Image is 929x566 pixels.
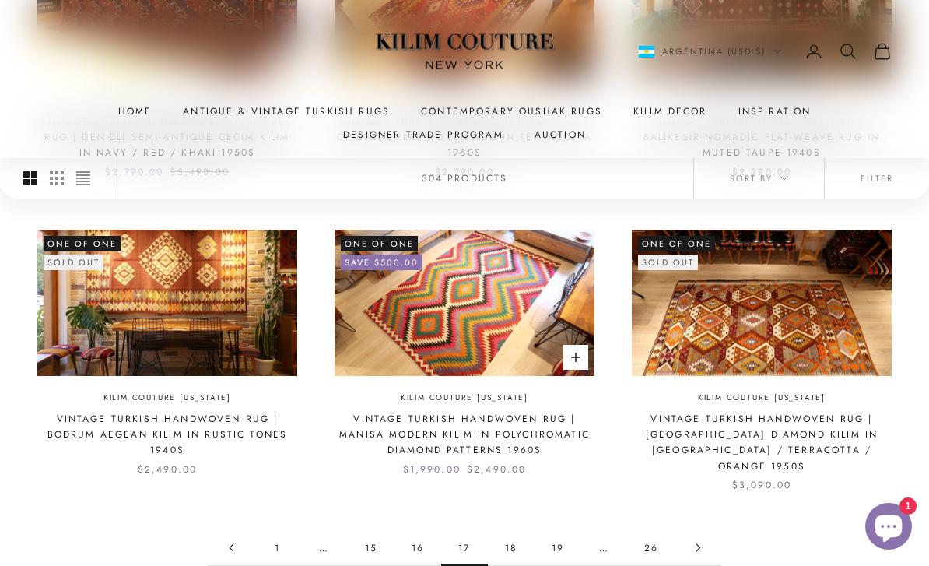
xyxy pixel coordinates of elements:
img: Vintage Turkish Wall Hanging Tapestry Kilim in Rustic Earth Tones by Kilim Couture New York [37,230,297,376]
a: Vintage Turkish Handwoven Rug | Manisa Modern Kilim in Polychromatic Diamond Patterns 1960s [335,411,594,459]
a: Antique & Vintage Turkish Rugs [183,104,390,119]
a: Go to page 19 [535,530,581,565]
compare-at-price: $2,490.00 [467,462,526,477]
a: Go to page 18 [675,530,721,565]
sold-out-badge: Sold out [638,255,698,270]
a: Kilim Couture [US_STATE] [103,392,231,405]
a: Designer Trade Program [343,127,503,142]
a: Go to page 16 [394,530,441,565]
a: Go to page 15 [348,530,394,565]
button: Switch to compact product images [76,157,90,199]
span: One of One [44,236,121,251]
a: Go to page 18 [488,530,535,565]
a: Go to page 1 [254,530,301,565]
span: … [581,530,628,565]
span: One of One [638,236,715,251]
sold-out-badge: Sold out [44,255,103,270]
span: Sort by [730,171,788,185]
a: Vintage Turkish Handwoven Rug | Bodrum Aegean Kilim in Rustic Tones 1940s [37,411,297,459]
button: Sort by [694,157,824,199]
nav: Primary navigation [37,104,892,143]
a: Contemporary Oushak Rugs [421,104,602,119]
a: Vintage Turkish Handwoven Rug | [GEOGRAPHIC_DATA] Diamond Kilim in [GEOGRAPHIC_DATA] / Terracotta... [632,411,892,475]
summary: Kilim Decor [633,104,707,119]
img: Logo of Kilim Couture New York [367,15,562,89]
button: Switch to smaller product images [50,157,64,199]
sale-price: $3,090.00 [732,477,791,493]
img: vintage mid-century large area wool kilim rug in pastel earth tones and lozenge patterns [632,230,892,376]
button: Filter [825,157,929,199]
span: Argentina (USD $) [662,44,766,58]
on-sale-badge: Save $500.00 [341,255,422,270]
nav: Pagination navigation [208,530,721,566]
sale-price: $1,990.00 [403,462,461,477]
img: Argentina [639,46,654,58]
a: Go to page 26 [628,530,675,565]
button: Change country or currency [639,44,781,58]
a: Kilim Couture [US_STATE] [698,392,826,405]
a: Go to page 16 [208,530,254,565]
span: 17 [441,530,488,565]
img: a very rare Turkish mid-century modern wool flat-weave rug in vibrant and colorful diamond and lo... [335,230,594,376]
p: 304 products [422,171,508,186]
nav: Secondary navigation [639,42,892,61]
span: One of One [341,236,418,251]
button: Switch to larger product images [23,157,37,199]
a: Home [118,104,152,119]
inbox-online-store-chat: Shopify online store chat [861,503,917,554]
a: Auction [535,127,586,142]
a: Kilim Couture [US_STATE] [401,392,528,405]
span: … [301,530,348,565]
a: Inspiration [738,104,812,119]
sale-price: $2,490.00 [138,462,197,477]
